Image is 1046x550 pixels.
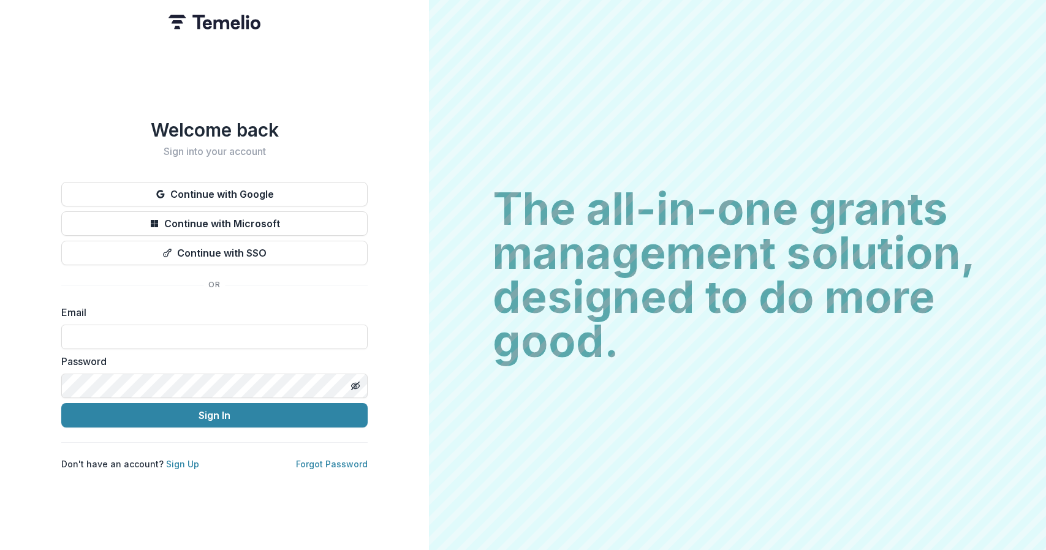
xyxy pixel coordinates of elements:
[166,459,199,469] a: Sign Up
[346,376,365,396] button: Toggle password visibility
[61,119,368,141] h1: Welcome back
[61,305,360,320] label: Email
[169,15,260,29] img: Temelio
[61,182,368,206] button: Continue with Google
[61,354,360,369] label: Password
[61,146,368,157] h2: Sign into your account
[61,211,368,236] button: Continue with Microsoft
[61,458,199,470] p: Don't have an account?
[61,403,368,428] button: Sign In
[61,241,368,265] button: Continue with SSO
[296,459,368,469] a: Forgot Password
